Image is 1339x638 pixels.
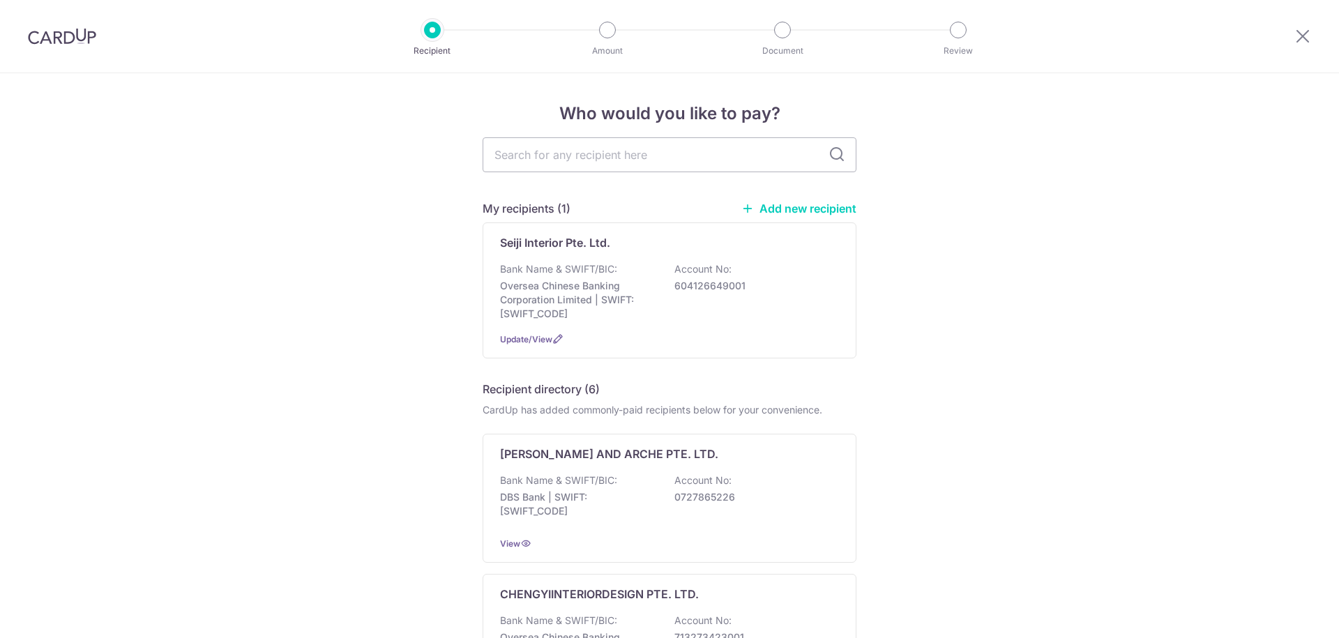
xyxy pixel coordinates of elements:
div: CardUp has added commonly-paid recipients below for your convenience. [483,403,856,417]
h5: Recipient directory (6) [483,381,600,397]
p: Seiji Interior Pte. Ltd. [500,234,610,251]
a: Add new recipient [741,202,856,215]
p: Recipient [381,44,484,58]
a: Update/View [500,334,552,344]
p: Account No: [674,473,732,487]
p: [PERSON_NAME] AND ARCHE PTE. LTD. [500,446,718,462]
p: DBS Bank | SWIFT: [SWIFT_CODE] [500,490,656,518]
p: Amount [556,44,659,58]
h5: My recipients (1) [483,200,570,217]
img: CardUp [28,28,96,45]
p: 0727865226 [674,490,831,504]
p: Bank Name & SWIFT/BIC: [500,473,617,487]
p: Bank Name & SWIFT/BIC: [500,262,617,276]
p: Document [731,44,834,58]
a: View [500,538,520,549]
p: Account No: [674,262,732,276]
p: Review [907,44,1010,58]
p: Account No: [674,614,732,628]
p: CHENGYIINTERIORDESIGN PTE. LTD. [500,586,699,602]
h4: Who would you like to pay? [483,101,856,126]
p: 604126649001 [674,279,831,293]
p: Bank Name & SWIFT/BIC: [500,614,617,628]
input: Search for any recipient here [483,137,856,172]
p: Oversea Chinese Banking Corporation Limited | SWIFT: [SWIFT_CODE] [500,279,656,321]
